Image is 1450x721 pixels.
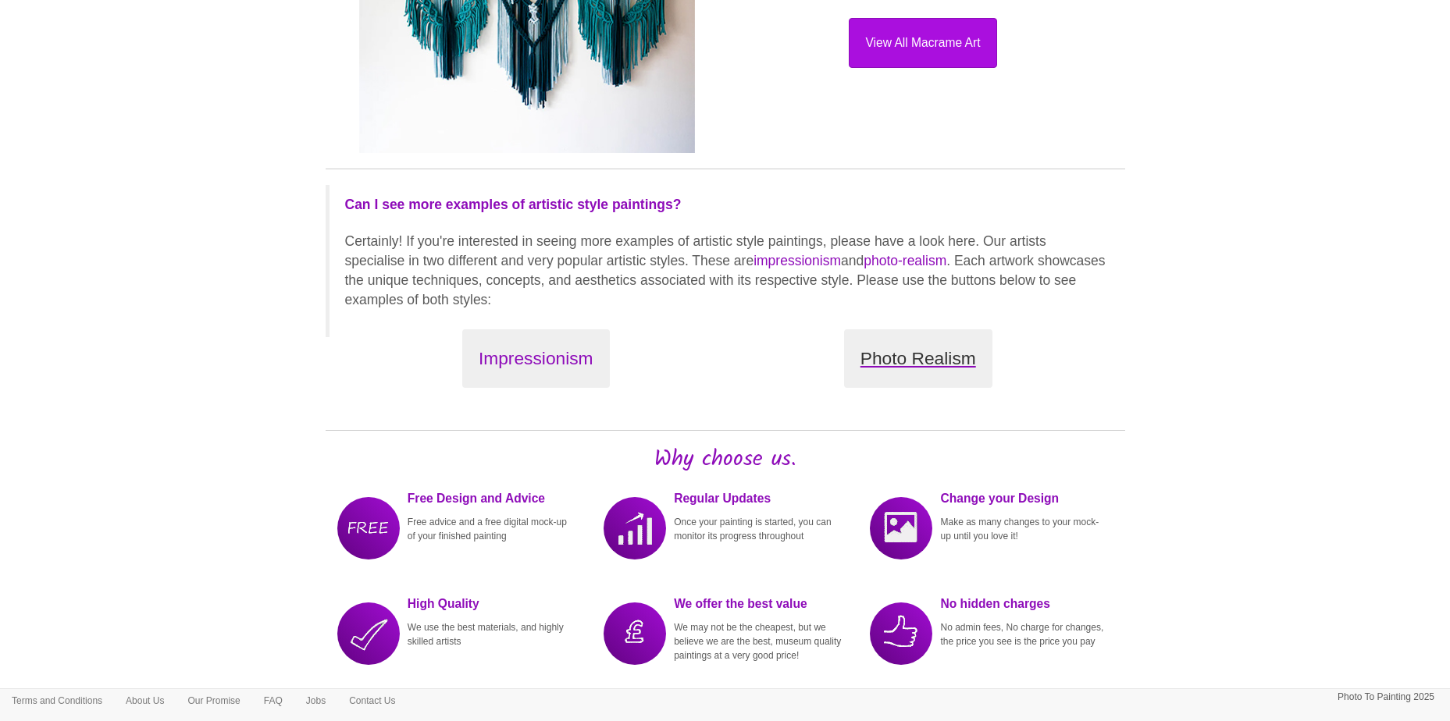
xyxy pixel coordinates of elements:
[940,489,1109,507] p: Change your Design
[357,329,716,388] a: Impressionism
[849,18,996,68] button: View All Macrame Art
[176,689,251,712] a: Our Promise
[864,253,946,268] a: photo-realism
[674,489,843,507] p: Regular Updates
[408,620,576,648] p: We use the best materials, and highly skilled artists
[326,185,1125,338] blockquote: Certainly! If you're interested in seeing more examples of artistic style paintings, please have ...
[844,329,992,388] button: Photo Realism
[462,329,610,388] button: Impressionism
[674,515,843,543] p: Once your painting is started, you can monitor its progress throughout
[408,595,576,613] p: High Quality
[1338,689,1434,705] p: Photo To Painting 2025
[674,595,843,613] p: We offer the best value
[674,620,843,662] p: We may not be the cheapest, but we believe we are the best, museum quality paintings at a very go...
[252,689,294,712] a: FAQ
[737,18,1110,68] a: View All Macrame Art
[337,689,407,712] a: Contact Us
[739,329,1098,388] a: Photo Realism
[940,515,1109,543] p: Make as many changes to your mock-up until you love it!
[345,197,682,212] strong: Can I see more examples of artistic style paintings?
[408,489,576,507] p: Free Design and Advice
[408,515,576,543] p: Free advice and a free digital mock-up of your finished painting
[754,253,841,268] a: impressionism
[940,595,1109,613] p: No hidden charges
[294,689,337,712] a: Jobs
[940,620,1109,648] p: No admin fees, No charge for changes, the price you see is the price you pay
[326,448,1125,472] h2: Why choose us.
[114,689,176,712] a: About Us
